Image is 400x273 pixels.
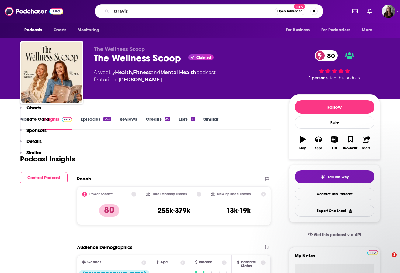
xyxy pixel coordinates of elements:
[289,46,380,84] div: 80 1 personrated this podcast
[226,206,251,215] h3: 13k-19k
[217,192,251,196] h2: New Episode Listens
[295,170,374,183] button: tell me why sparkleTell Me Why
[118,76,162,83] a: Ella Mills
[151,69,160,75] span: and
[132,69,133,75] span: ,
[295,132,311,154] button: Play
[94,76,216,83] span: featuring
[160,260,168,264] span: Age
[295,188,374,200] a: Contact This Podcast
[50,24,70,36] a: Charts
[350,6,360,16] a: Show notifications dropdown
[328,175,349,179] span: Tell Me Why
[332,147,337,150] div: List
[358,24,380,36] button: open menu
[26,150,41,155] p: Similar
[362,147,370,150] div: Share
[295,205,374,217] button: Export One-Sheet
[203,116,218,130] a: Similar
[26,127,47,133] p: Sponsors
[179,116,195,130] a: Lists8
[120,116,137,130] a: Reviews
[94,46,145,52] span: The Wellness Scoop
[382,5,395,18] button: Show profile menu
[111,6,275,16] input: Search podcasts, credits, & more...
[365,6,374,16] a: Show notifications dropdown
[299,147,306,150] div: Play
[78,26,99,34] span: Monitoring
[20,150,41,161] button: Similar
[5,5,63,17] img: Podchaser - Follow, Share and Rate Podcasts
[20,116,49,127] button: Rate Card
[343,132,358,154] button: Bookmark
[191,117,195,121] div: 8
[343,147,357,150] div: Bookmark
[392,252,397,257] span: 1
[326,132,342,154] button: List
[146,116,170,130] a: Credits39
[165,117,170,121] div: 39
[326,76,361,80] span: rated this podcast
[295,116,374,129] div: Rate
[24,26,42,34] span: Podcasts
[320,175,325,179] img: tell me why sparkle
[321,50,338,61] span: 80
[295,253,374,264] label: My Notes
[20,127,47,139] button: Sponsors
[311,132,326,154] button: Apps
[20,24,50,36] button: open menu
[152,192,187,196] h2: Total Monthly Listens
[309,76,326,80] span: 1 person
[99,204,119,217] p: 80
[382,5,395,18] img: User Profile
[321,26,350,34] span: For Podcasters
[73,24,107,36] button: open menu
[87,260,101,264] span: Gender
[21,42,82,103] img: The Wellness Scoop
[133,69,151,75] a: Fitness
[295,100,374,114] button: Follow
[362,26,372,34] span: More
[315,50,338,61] a: 80
[315,147,322,150] div: Apps
[20,172,68,183] button: Contact Podcast
[54,26,67,34] span: Charts
[286,26,310,34] span: For Business
[103,117,111,121] div: 292
[77,176,91,182] h2: Reach
[89,192,113,196] h2: Power Score™
[95,4,323,18] div: Search podcasts, credits, & more...
[382,5,395,18] span: Logged in as bnmartinn
[77,244,132,250] h2: Audience Demographics
[26,116,49,122] p: Rate Card
[115,69,132,75] a: Health
[196,56,211,59] span: Claimed
[358,132,374,154] button: Share
[158,206,190,215] h3: 255k-379k
[282,24,318,36] button: open menu
[379,252,394,267] iframe: Intercom live chat
[81,116,111,130] a: Episodes292
[275,8,305,15] button: Open AdvancedNew
[20,138,42,150] button: Details
[294,4,305,9] span: New
[317,24,359,36] button: open menu
[94,69,216,83] div: A weekly podcast
[241,260,260,268] span: Parental Status
[277,10,303,13] span: Open Advanced
[199,260,213,264] span: Income
[26,138,42,144] p: Details
[160,69,196,75] a: Mental Health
